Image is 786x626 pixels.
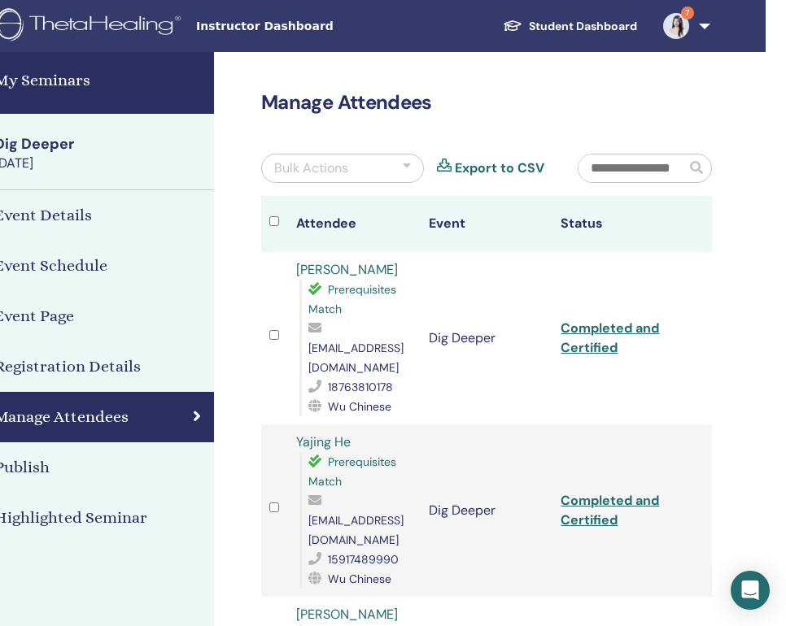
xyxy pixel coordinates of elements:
[296,261,398,278] a: [PERSON_NAME]
[308,282,396,316] span: Prerequisites Match
[328,380,393,394] span: 18763810178
[261,91,712,115] h2: Manage Attendees
[421,424,553,597] td: Dig Deeper
[503,19,522,33] img: graduation-cap-white.svg
[288,196,421,252] th: Attendee
[681,7,694,20] span: 7
[455,159,544,178] a: Export to CSV
[561,492,659,528] a: Completed and Certified
[328,399,391,414] span: Wu Chinese
[421,196,553,252] th: Event
[328,552,399,567] span: 15917489990
[196,18,440,35] span: Instructor Dashboard
[296,433,351,450] a: Yajing He
[308,513,404,547] span: [EMAIL_ADDRESS][DOMAIN_NAME]
[490,11,650,41] a: Student Dashboard
[421,252,553,424] td: Dig Deeper
[731,571,770,610] div: Open Intercom Messenger
[663,13,689,39] img: default.jpg
[552,196,685,252] th: Status
[328,572,391,586] span: Wu Chinese
[308,341,404,375] span: [EMAIL_ADDRESS][DOMAIN_NAME]
[561,320,659,356] a: Completed and Certified
[274,159,348,178] div: Bulk Actions
[296,606,398,623] a: [PERSON_NAME]
[308,454,396,489] span: Prerequisites Match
